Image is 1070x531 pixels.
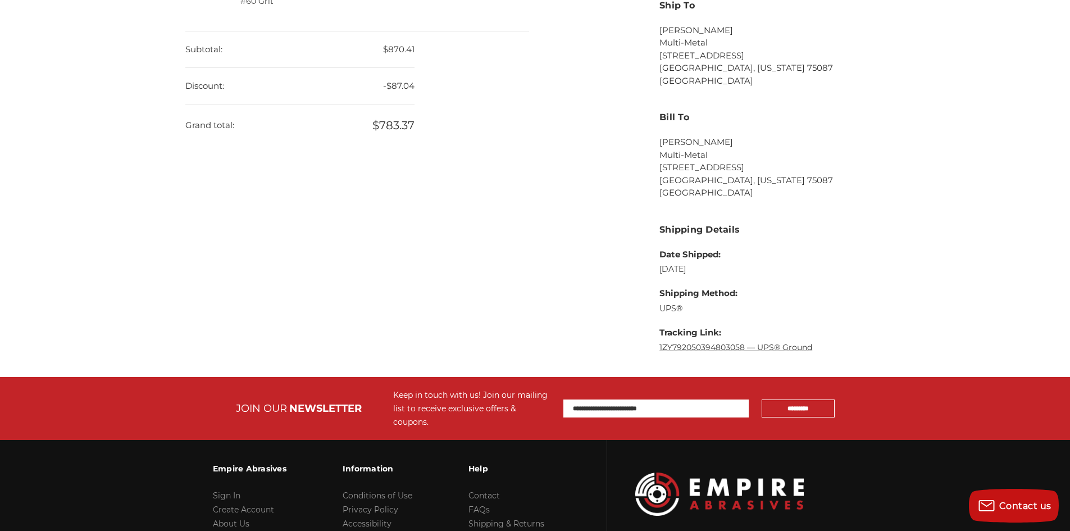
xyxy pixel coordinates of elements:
[659,149,885,162] li: Multi-Metal
[659,161,885,174] li: [STREET_ADDRESS]
[999,501,1051,511] span: Contact us
[185,68,224,105] dt: Discount:
[289,402,362,415] span: NEWSLETTER
[468,519,544,529] a: Shipping & Returns
[468,457,544,480] h3: Help
[343,505,398,515] a: Privacy Policy
[969,489,1059,523] button: Contact us
[185,107,234,144] dt: Grand total:
[393,388,552,429] div: Keep in touch with us! Join our mailing list to receive exclusive offers & coupons.
[213,457,286,480] h3: Empire Abrasives
[659,223,885,237] h3: Shipping Details
[659,111,885,124] h3: Bill To
[659,136,885,149] li: [PERSON_NAME]
[635,473,804,516] img: Empire Abrasives Logo Image
[659,264,812,275] dd: [DATE]
[185,31,222,68] dt: Subtotal:
[659,75,885,88] li: [GEOGRAPHIC_DATA]
[343,519,391,529] a: Accessibility
[236,402,287,415] span: JOIN OUR
[213,505,274,515] a: Create Account
[659,37,885,49] li: Multi-Metal
[659,287,812,300] dt: Shipping Method:
[659,62,885,75] li: [GEOGRAPHIC_DATA], [US_STATE] 75087
[213,491,240,501] a: Sign In
[659,326,812,339] dt: Tracking Link:
[213,519,249,529] a: About Us
[185,68,415,105] dd: -$87.04
[659,24,885,37] li: [PERSON_NAME]
[659,174,885,187] li: [GEOGRAPHIC_DATA], [US_STATE] 75087
[659,342,812,352] a: 1ZY792050394803058 — UPS® Ground
[343,491,412,501] a: Conditions of Use
[468,491,500,501] a: Contact
[468,505,490,515] a: FAQs
[185,105,415,146] dd: $783.37
[659,248,812,261] dt: Date Shipped:
[659,303,812,315] dd: UPS®
[659,187,885,199] li: [GEOGRAPHIC_DATA]
[659,49,885,62] li: [STREET_ADDRESS]
[185,31,415,69] dd: $870.41
[343,457,412,480] h3: Information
